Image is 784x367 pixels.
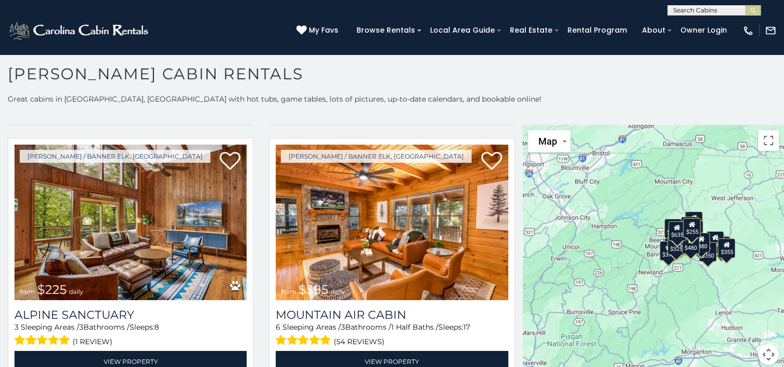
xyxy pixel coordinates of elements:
[15,308,247,322] a: Alpine Sanctuary
[681,234,699,254] div: $315
[341,322,345,332] span: 3
[281,288,296,295] span: from
[682,234,700,253] div: $480
[660,241,677,260] div: $375
[538,136,557,147] span: Map
[331,288,345,295] span: daily
[637,22,671,38] a: About
[758,130,779,151] button: Toggle fullscreen view
[675,22,732,38] a: Owner Login
[15,322,19,332] span: 3
[718,238,735,258] div: $355
[309,25,338,36] span: My Favs
[298,282,329,297] span: $395
[15,145,247,300] a: Alpine Sanctuary from $225 daily
[692,232,710,252] div: $380
[351,22,420,38] a: Browse Rentals
[15,145,247,300] img: Alpine Sanctuary
[154,322,159,332] span: 8
[765,25,776,36] img: mail-regular-white.png
[37,282,67,297] span: $225
[15,322,247,348] div: Sleeping Areas / Bathrooms / Sleeps:
[276,322,508,348] div: Sleeping Areas / Bathrooms / Sleeps:
[758,344,779,365] button: Map camera controls
[391,322,438,332] span: 1 Half Baths /
[505,22,558,38] a: Real Estate
[686,220,703,240] div: $250
[276,322,280,332] span: 6
[668,221,686,241] div: $635
[220,151,240,173] a: Add to favorites
[425,22,500,38] a: Local Area Guide
[685,211,703,231] div: $525
[276,145,508,300] a: Mountain Air Cabin from $395 daily
[481,151,502,173] a: Add to favorites
[683,218,701,238] div: $255
[706,231,724,251] div: $930
[20,288,35,295] span: from
[667,235,685,255] div: $325
[699,242,717,262] div: $350
[281,150,472,163] a: [PERSON_NAME] / Banner Elk, [GEOGRAPHIC_DATA]
[79,322,83,332] span: 3
[664,218,682,238] div: $305
[681,216,699,236] div: $320
[69,288,83,295] span: daily
[296,25,341,36] a: My Favs
[743,25,754,36] img: phone-regular-white.png
[334,335,384,348] span: (54 reviews)
[276,308,508,322] a: Mountain Air Cabin
[73,335,112,348] span: (1 review)
[8,20,151,41] img: White-1-2.png
[20,150,210,163] a: [PERSON_NAME] / Banner Elk, [GEOGRAPHIC_DATA]
[276,145,508,300] img: Mountain Air Cabin
[562,22,632,38] a: Rental Program
[463,322,470,332] span: 17
[528,130,571,152] button: Change map style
